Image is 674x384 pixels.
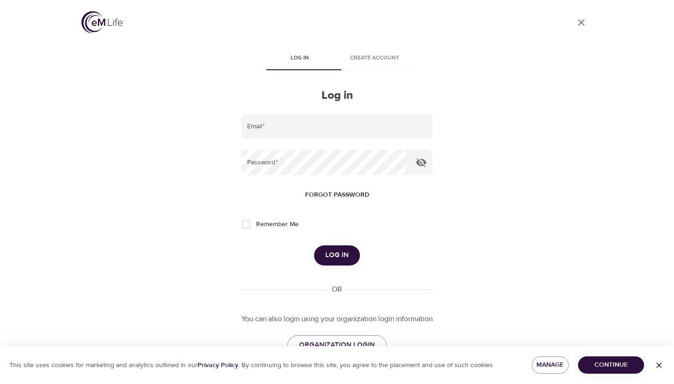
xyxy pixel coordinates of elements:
[314,245,360,265] button: Log in
[242,89,432,103] h2: Log in
[198,361,238,369] a: Privacy Policy
[325,249,349,261] span: Log in
[532,356,569,374] button: Manage
[328,284,346,295] div: OR
[539,359,561,371] span: Manage
[570,11,593,34] a: close
[299,339,375,351] span: ORGANIZATION LOGIN
[343,53,406,63] span: Create account
[268,53,331,63] span: Log in
[305,189,369,201] span: Forgot password
[301,186,373,204] button: Forgot password
[81,11,123,33] img: logo
[287,335,387,355] a: ORGANIZATION LOGIN
[586,359,637,371] span: Continue
[242,48,432,70] div: disabled tabs example
[242,314,432,325] p: You can also login using your organization login information
[256,220,299,229] span: Remember Me
[578,356,644,374] button: Continue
